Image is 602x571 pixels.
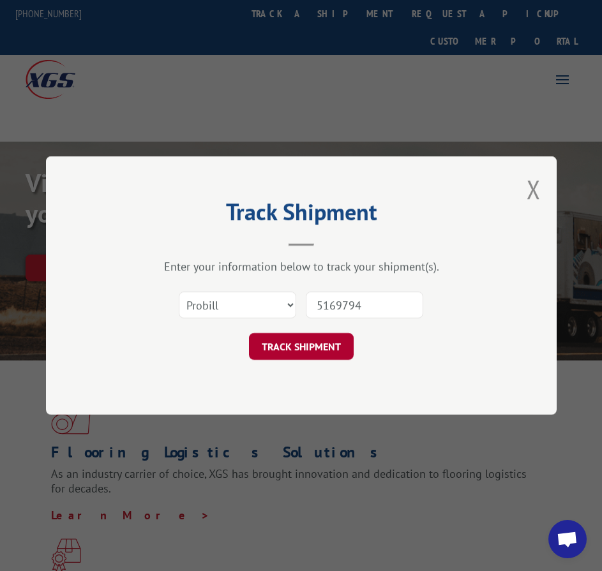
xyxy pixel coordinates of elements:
[110,259,493,274] div: Enter your information below to track your shipment(s).
[306,292,423,318] input: Number(s)
[249,333,354,360] button: TRACK SHIPMENT
[548,520,587,558] a: Open chat
[110,203,493,227] h2: Track Shipment
[527,172,541,206] button: Close modal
